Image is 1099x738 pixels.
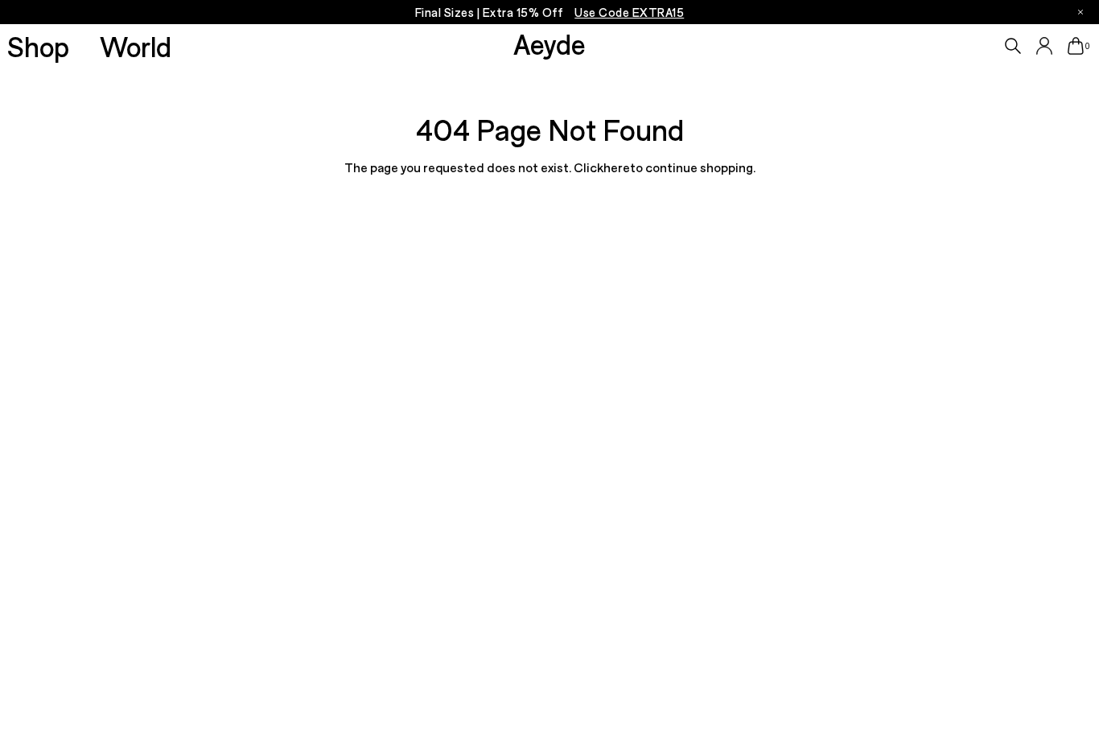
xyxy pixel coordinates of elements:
[7,32,69,60] a: Shop
[603,159,630,175] a: here
[574,5,684,19] span: Navigate to /collections/ss25-final-sizes
[100,32,171,60] a: World
[295,157,805,178] p: The page you requested does not exist. Click to continue shopping.
[295,109,805,150] h2: 404 Page Not Found
[513,27,586,60] a: Aeyde
[1068,37,1084,55] a: 0
[415,2,685,23] p: Final Sizes | Extra 15% Off
[1084,42,1092,51] span: 0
